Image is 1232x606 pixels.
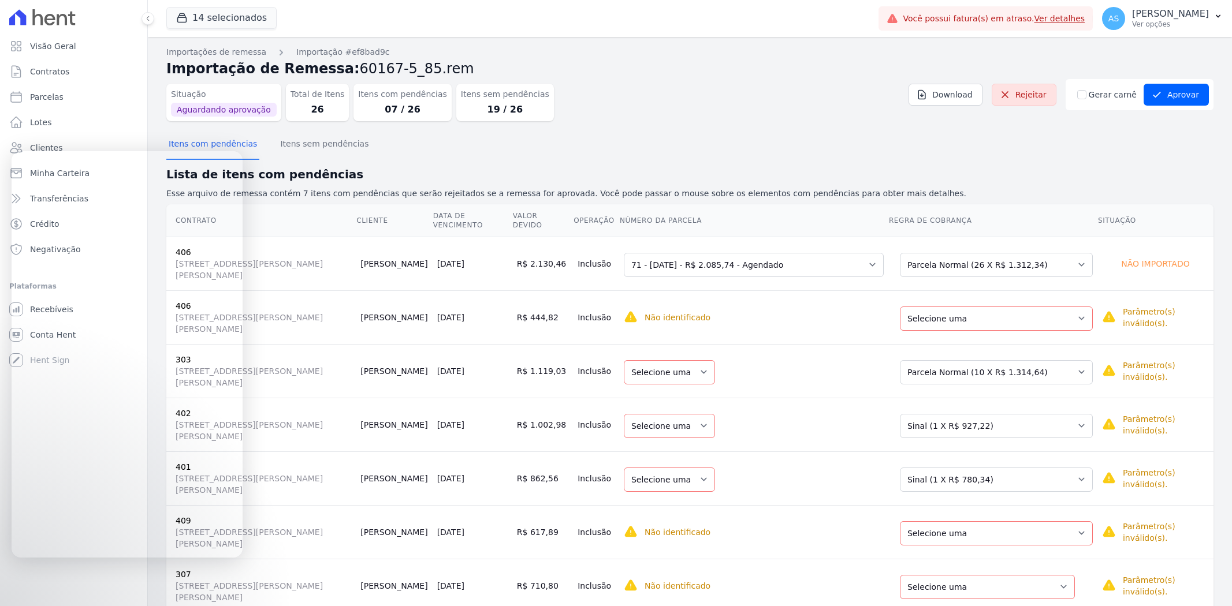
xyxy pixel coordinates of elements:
[5,136,143,159] a: Clientes
[166,204,356,237] th: Contrato
[5,238,143,261] a: Negativação
[433,398,512,451] td: [DATE]
[30,142,62,154] span: Clientes
[5,85,143,109] a: Parcelas
[176,312,351,335] span: [STREET_ADDRESS][PERSON_NAME][PERSON_NAME]
[166,188,1214,200] p: Esse arquivo de remessa contém 7 itens com pendências que serão rejeitados se a remessa for aprov...
[5,162,143,185] a: Minha Carteira
[176,570,191,579] a: 307
[171,88,277,100] dt: Situação
[5,187,143,210] a: Transferências
[166,130,259,160] button: Itens com pendências
[30,66,69,77] span: Contratos
[166,46,266,58] a: Importações de remessa
[512,237,573,290] td: R$ 2.130,46
[1093,2,1232,35] button: AS [PERSON_NAME] Ver opções
[433,451,512,505] td: [DATE]
[1034,14,1085,23] a: Ver detalhes
[5,60,143,83] a: Contratos
[291,88,345,100] dt: Total de Itens
[356,290,432,344] td: [PERSON_NAME]
[433,344,512,398] td: [DATE]
[573,237,619,290] td: Inclusão
[30,91,64,103] span: Parcelas
[1144,84,1209,106] button: Aprovar
[512,204,573,237] th: Valor devido
[291,103,345,117] dd: 26
[1108,14,1119,23] span: AS
[1123,360,1209,383] p: Parâmetro(s) inválido(s).
[433,237,512,290] td: [DATE]
[1123,521,1209,544] p: Parâmetro(s) inválido(s).
[166,7,277,29] button: 14 selecionados
[1132,8,1209,20] p: [PERSON_NAME]
[433,204,512,237] th: Data de Vencimento
[356,451,432,505] td: [PERSON_NAME]
[433,290,512,344] td: [DATE]
[645,580,710,592] p: Não identificado
[166,166,1214,183] h2: Lista de itens com pendências
[358,103,446,117] dd: 07 / 26
[171,103,277,117] span: Aguardando aprovação
[166,46,1214,58] nav: Breadcrumb
[512,451,573,505] td: R$ 862,56
[356,505,432,559] td: [PERSON_NAME]
[573,344,619,398] td: Inclusão
[909,84,982,106] a: Download
[5,111,143,134] a: Lotes
[1123,574,1209,597] p: Parâmetro(s) inválido(s).
[5,212,143,235] a: Crédito
[903,13,1085,25] span: Você possui fatura(s) em atraso.
[360,61,474,77] span: 60167-5_85.rem
[176,580,351,603] span: [STREET_ADDRESS][PERSON_NAME][PERSON_NAME]
[1132,20,1209,29] p: Ver opções
[573,398,619,451] td: Inclusão
[1097,204,1214,237] th: Situação
[573,290,619,344] td: Inclusão
[296,46,389,58] a: Importação #ef8bad9c
[461,88,549,100] dt: Itens sem pendências
[176,365,351,388] span: [STREET_ADDRESS][PERSON_NAME][PERSON_NAME]
[433,505,512,559] td: [DATE]
[992,84,1056,106] a: Rejeitar
[358,88,446,100] dt: Itens com pendências
[9,279,138,293] div: Plataformas
[512,290,573,344] td: R$ 444,82
[12,567,39,594] iframe: Intercom live chat
[512,505,573,559] td: R$ 617,89
[176,258,351,281] span: [STREET_ADDRESS][PERSON_NAME][PERSON_NAME]
[176,419,351,442] span: [STREET_ADDRESS][PERSON_NAME][PERSON_NAME]
[619,204,888,237] th: Número da Parcela
[512,398,573,451] td: R$ 1.002,98
[512,344,573,398] td: R$ 1.119,03
[573,505,619,559] td: Inclusão
[573,451,619,505] td: Inclusão
[356,398,432,451] td: [PERSON_NAME]
[5,323,143,346] a: Conta Hent
[1123,467,1209,490] p: Parâmetro(s) inválido(s).
[176,473,351,496] span: [STREET_ADDRESS][PERSON_NAME][PERSON_NAME]
[176,526,351,549] span: [STREET_ADDRESS][PERSON_NAME][PERSON_NAME]
[461,103,549,117] dd: 19 / 26
[5,298,143,321] a: Recebíveis
[5,35,143,58] a: Visão Geral
[30,117,52,128] span: Lotes
[278,130,371,160] button: Itens sem pendências
[12,151,243,558] iframe: Intercom live chat
[573,204,619,237] th: Operação
[1089,89,1137,101] label: Gerar carnê
[645,526,710,538] p: Não identificado
[888,204,1097,237] th: Regra de Cobrança
[1123,306,1209,329] p: Parâmetro(s) inválido(s).
[356,237,432,290] td: [PERSON_NAME]
[30,40,76,52] span: Visão Geral
[1123,413,1209,436] p: Parâmetro(s) inválido(s).
[1102,256,1209,272] div: Não importado
[356,344,432,398] td: [PERSON_NAME]
[166,58,1214,79] h2: Importação de Remessa:
[356,204,432,237] th: Cliente
[645,312,710,323] p: Não identificado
